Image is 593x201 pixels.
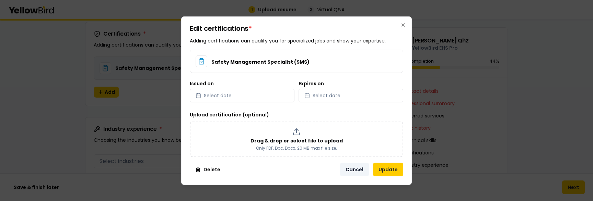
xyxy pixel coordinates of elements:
[299,81,324,86] label: Expires on
[190,111,269,118] label: Upload certification (optional)
[190,25,403,32] h2: Edit certifications
[256,146,337,151] p: Only PDF, Doc, Docx. 20 MB max file size.
[190,81,214,86] label: Issued on
[373,163,403,176] button: Update
[204,92,232,99] span: Select date
[251,137,343,144] p: Drag & drop or select file to upload
[190,37,403,44] p: Adding certifications can qualify you for specialized jobs and show your expertise.
[313,92,340,99] span: Select date
[190,122,403,157] div: Drag & drop or select file to uploadOnly PDF, Doc, Docx. 20 MB max file size.
[190,163,226,176] button: Delete
[190,89,294,102] button: Select date
[211,59,310,65] h3: Safety Management Specialist (SMS)
[299,89,403,102] button: Select date
[340,163,369,176] button: Cancel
